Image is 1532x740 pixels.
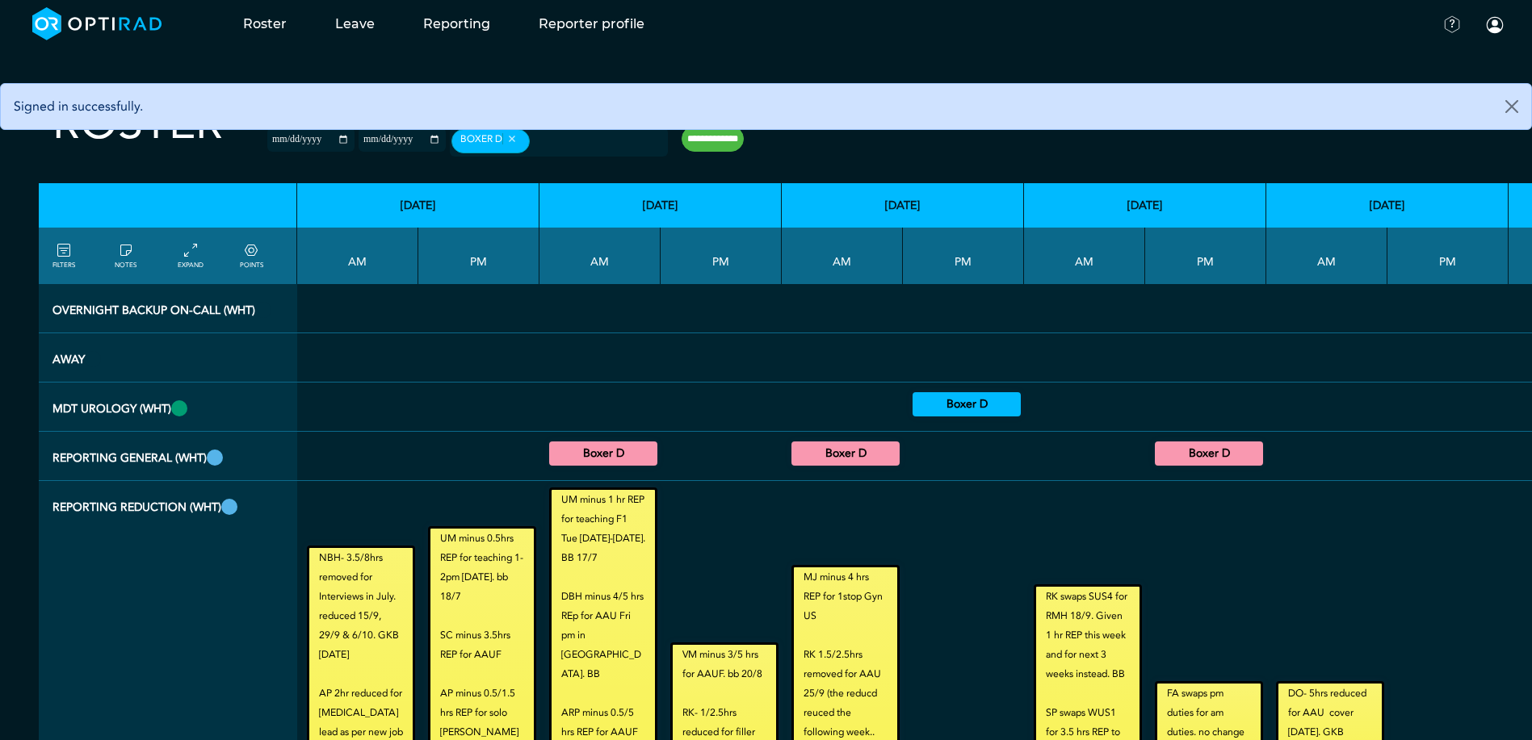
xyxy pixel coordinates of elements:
button: Close [1492,84,1531,129]
input: null [533,135,614,149]
th: AM [782,228,903,284]
th: PM [661,228,782,284]
th: MDT UROLOGY (WHT) [39,383,297,432]
button: Remove item: '4413a17f-29b3-49f9-b051-c1d5185a5488' [502,133,521,144]
th: Overnight backup on-call (WHT) [39,284,297,333]
a: collapse/expand expected points [240,241,263,270]
th: AM [1024,228,1145,284]
th: Away [39,333,297,383]
a: collapse/expand entries [178,241,204,270]
summary: Boxer D [552,444,655,463]
th: [DATE] [1266,183,1509,228]
th: AM [297,228,418,284]
th: PM [418,228,539,284]
div: General CT/MRI Urology/General MRI 13:00 - 16:30 [1155,441,1263,466]
h2: Roster [52,97,223,151]
th: PM [903,228,1024,284]
th: [DATE] [782,183,1024,228]
div: General CT/MRI Urology/General MRI 08:00 - 11:30 [549,441,657,466]
th: PM [1387,228,1509,284]
th: PM [1145,228,1266,284]
th: AM [539,228,661,284]
th: [DATE] [1024,183,1266,228]
div: Urology 14:00 - 17:00 [913,392,1021,416]
div: Boxer D [451,129,530,153]
th: [DATE] [297,183,539,228]
th: AM [1266,228,1387,284]
img: brand-opti-rad-logos-blue-and-white-d2f68631ba2948856bd03f2d395fb146ddc8fb01b4b6e9315ea85fa773367... [32,7,162,40]
div: General CT/MRI Urology/General MRI 08:00 - 09:30 [791,441,900,466]
a: FILTERS [52,241,75,270]
th: [DATE] [539,183,782,228]
th: REPORTING GENERAL (WHT) [39,432,297,481]
summary: Boxer D [1157,444,1261,463]
summary: Boxer D [915,395,1018,414]
a: show/hide notes [115,241,136,270]
summary: Boxer D [794,444,897,463]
